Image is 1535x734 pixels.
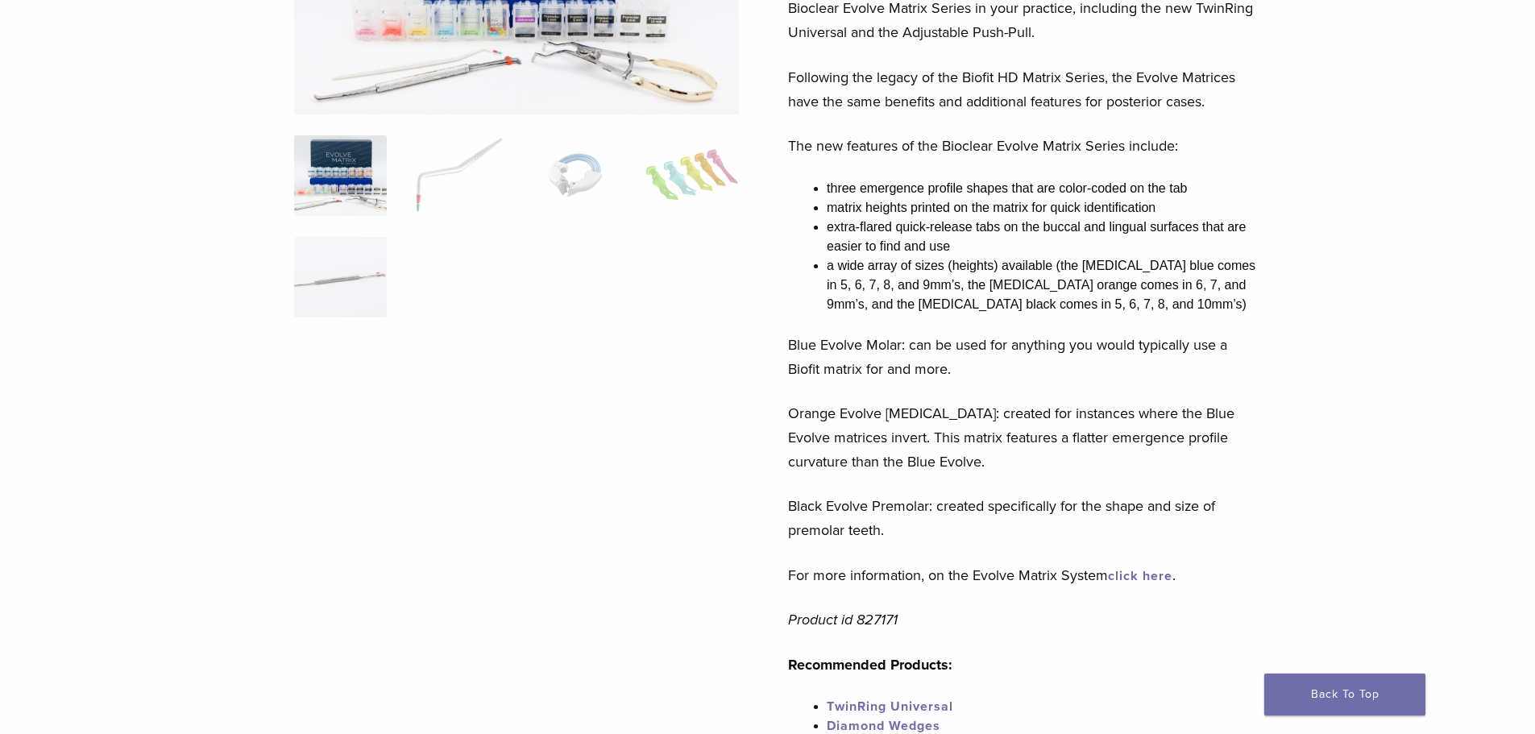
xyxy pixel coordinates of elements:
li: a wide array of sizes (heights) available (the [MEDICAL_DATA] blue comes in 5, 6, 7, 8, and 9mm’s... [827,256,1262,314]
li: extra-flared quick-release tabs on the buccal and lingual surfaces that are easier to find and use [827,218,1262,256]
a: Diamond Wedges [827,718,940,734]
img: Evolve All-in-One Kit - Image 3 [529,135,621,216]
p: Black Evolve Premolar: created specifically for the shape and size of premolar teeth. [788,494,1262,542]
a: click here [1108,568,1172,584]
img: IMG_0457-scaled-e1745362001290-300x300.jpg [294,135,387,216]
p: Following the legacy of the Biofit HD Matrix Series, the Evolve Matrices have the same benefits a... [788,65,1262,114]
a: Back To Top [1264,674,1425,715]
p: The new features of the Bioclear Evolve Matrix Series include: [788,134,1262,158]
img: Evolve All-in-One Kit - Image 2 [411,135,504,216]
li: three emergence profile shapes that are color-coded on the tab [827,179,1262,198]
img: Evolve All-in-One Kit - Image 5 [294,237,387,317]
img: Evolve All-in-One Kit - Image 4 [645,135,738,216]
p: Blue Evolve Molar: can be used for anything you would typically use a Biofit matrix for and more. [788,333,1262,381]
strong: Recommended Products: [788,656,952,674]
li: matrix heights printed on the matrix for quick identification [827,198,1262,218]
p: Orange Evolve [MEDICAL_DATA]: created for instances where the Blue Evolve matrices invert. This m... [788,401,1262,474]
em: Product id 827171 [788,611,898,628]
a: TwinRing Universal [827,699,953,715]
p: For more information, on the Evolve Matrix System . [788,563,1262,587]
